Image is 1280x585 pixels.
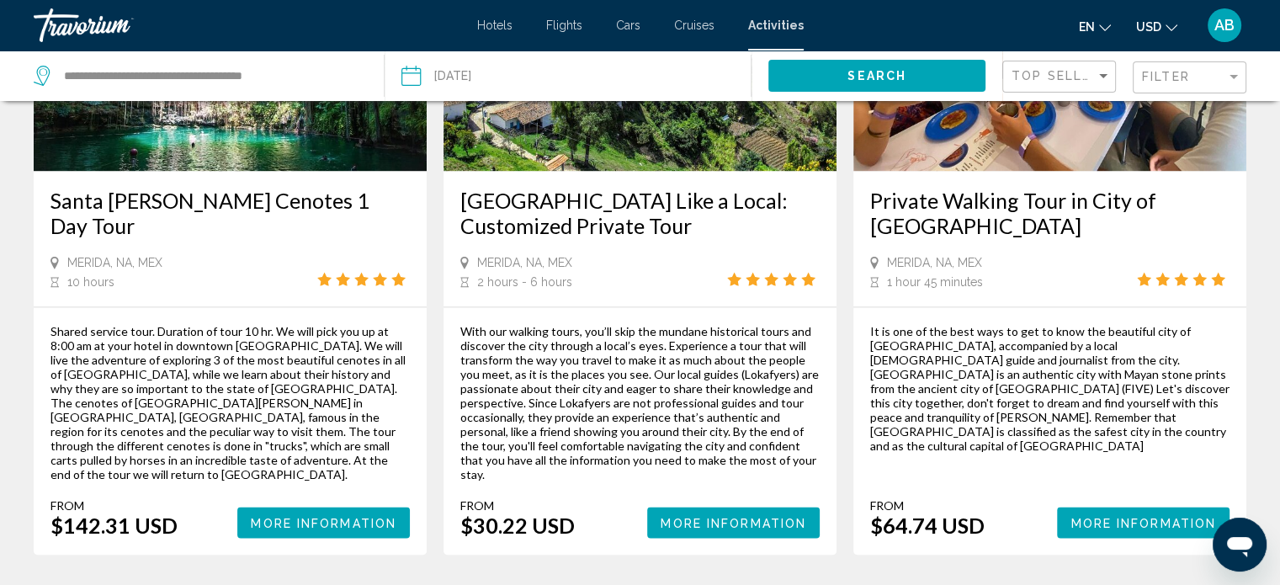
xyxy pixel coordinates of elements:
button: User Menu [1203,8,1246,43]
button: Change language [1079,14,1111,39]
div: $142.31 USD [50,513,178,538]
div: From [460,498,575,513]
div: With our walking tours, you’ll skip the mundane historical tours and discover the city through a ... [460,324,820,481]
div: Shared service tour. Duration of tour 10 hr. We will pick you up at 8:00 am at your hotel in down... [50,324,410,481]
span: 2 hours - 6 hours [477,275,572,289]
a: Private Walking Tour in City of [GEOGRAPHIC_DATA] [870,188,1230,238]
div: From [870,498,985,513]
span: 1 hour 45 minutes [887,275,983,289]
button: More Information [1057,507,1230,538]
div: $64.74 USD [870,513,985,538]
a: Cars [616,19,640,32]
a: [GEOGRAPHIC_DATA] Like a Local: Customized Private Tour [460,188,820,238]
span: More Information [251,516,396,529]
div: It is one of the best ways to get to know the beautiful city of [GEOGRAPHIC_DATA], accompanied by... [870,324,1230,453]
button: Filter [1133,61,1246,95]
span: AB [1214,17,1235,34]
span: Merida, NA, MEX [67,256,162,269]
span: Filter [1142,70,1190,83]
span: Search [847,70,906,83]
span: Merida, NA, MEX [477,256,572,269]
button: Change currency [1136,14,1177,39]
a: Travorium [34,8,460,42]
span: Top Sellers [1012,69,1109,82]
span: 10 hours [67,275,114,289]
span: More Information [1070,516,1216,529]
span: en [1079,20,1095,34]
mat-select: Sort by [1012,70,1111,84]
span: USD [1136,20,1161,34]
button: More Information [237,507,410,538]
a: Flights [546,19,582,32]
a: Santa [PERSON_NAME] Cenotes 1 Day Tour [50,188,410,238]
div: From [50,498,178,513]
iframe: Button to launch messaging window [1213,518,1267,572]
a: Activities [748,19,804,32]
button: Date: Dec 18, 2025 [401,51,752,101]
button: Search [768,60,985,91]
a: Hotels [477,19,513,32]
button: More Information [647,507,820,538]
span: Merida, NA, MEX [887,256,982,269]
div: $30.22 USD [460,513,575,538]
a: Cruises [674,19,714,32]
span: More Information [661,516,806,529]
